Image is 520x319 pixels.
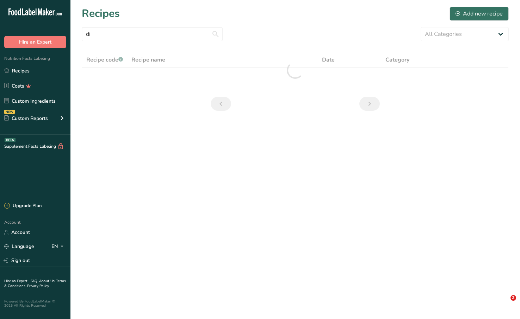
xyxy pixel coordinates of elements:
[39,279,56,283] a: About Us .
[51,242,66,251] div: EN
[4,279,29,283] a: Hire an Expert .
[31,279,39,283] a: FAQ .
[4,279,66,288] a: Terms & Conditions .
[82,6,120,21] h1: Recipes
[5,138,16,142] div: BETA
[82,27,223,41] input: Search for recipe
[4,110,15,114] div: NEW
[456,9,503,18] div: Add new recipe
[27,283,49,288] a: Privacy Policy
[496,295,513,312] iframe: Intercom live chat
[450,7,509,21] button: Add new recipe
[4,299,66,308] div: Powered By FoodLabelMaker © 2025 All Rights Reserved
[4,203,42,210] div: Upgrade Plan
[4,240,34,253] a: Language
[4,115,48,122] div: Custom Reports
[4,36,66,48] button: Hire an Expert
[510,295,516,301] span: 2
[359,97,380,111] a: Next page
[211,97,231,111] a: Previous page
